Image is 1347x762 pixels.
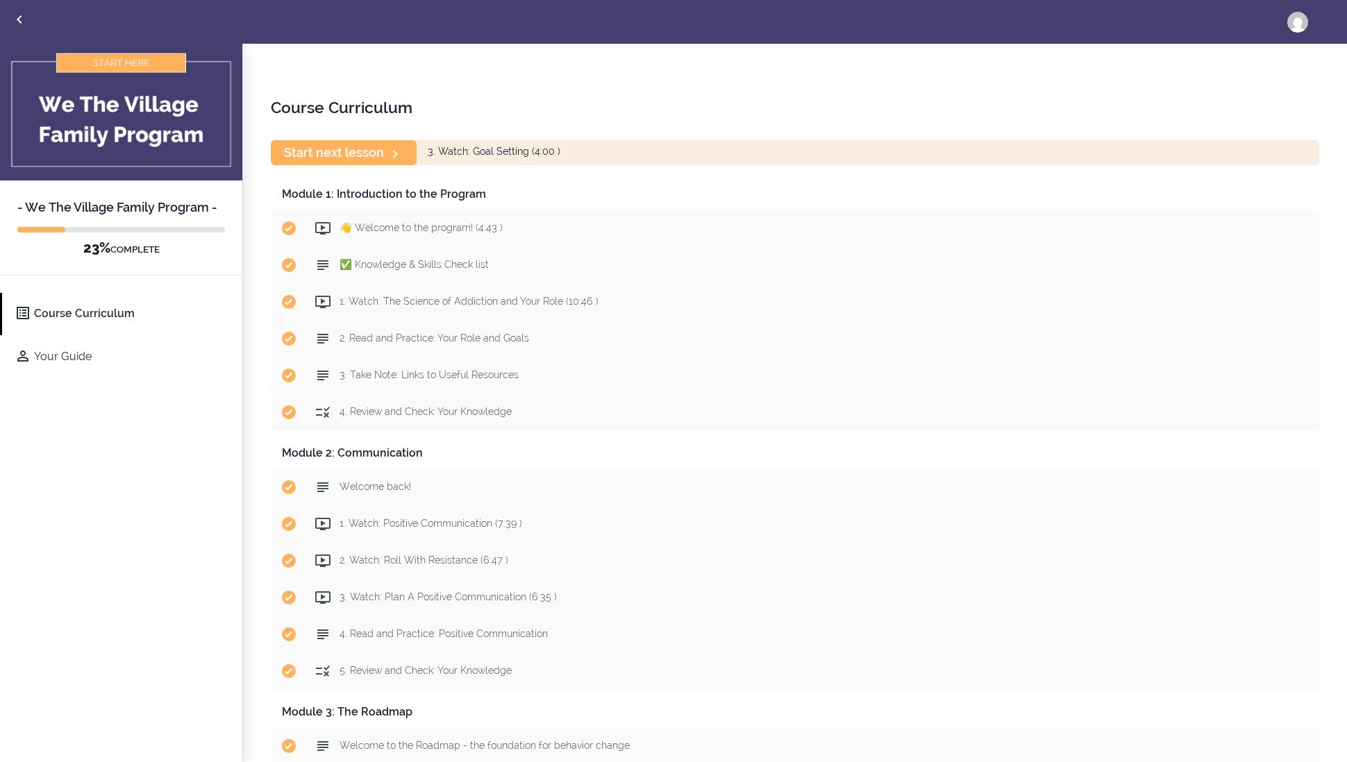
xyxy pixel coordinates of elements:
a: Completed item Welcome back! [271,469,1319,505]
span: 1. Watch: The Science of Addiction and Your Role (10:46 ) [340,296,599,307]
h2: Course Curriculum [271,96,1319,119]
span: Completed item [271,616,307,652]
a: Completed item 2. Read and Practice: Your Role and Goals [271,321,1319,357]
span: Completed item [271,284,307,320]
div: Module 2: Communication [271,438,1319,469]
div: Module 3: The Roadmap [271,697,1319,728]
span: Completed item [271,247,307,283]
span: Completed item [271,357,307,393]
a: Back to courses [1,1,38,42]
a: Course Curriculum [2,293,242,335]
img: dgichan@mac.com [1287,12,1308,33]
span: Completed item [271,321,307,357]
span: 👋 Welcome to the program! (4:43 ) [340,222,503,233]
span: Completed item [271,469,307,505]
span: 2. Watch: Roll With Resistance (6:47 ) [340,554,508,566]
a: Your Guide [2,336,242,378]
span: 3. Take Note: Links to Useful Resources [340,369,519,380]
span: Completed item [271,579,307,616]
a: Completed item 4. Read and Practice: Positive Communication [271,616,1319,652]
span: Completed item [271,394,307,430]
div: Module 1: Introduction to the Program [271,179,1319,210]
a: Completed item 👋 Welcome to the program! (4:43 ) [271,210,1319,246]
span: 4. Review and Check: Your Knowledge [340,406,512,417]
span: 3. Watch: Goal Setting (4:00 ) [428,146,560,158]
span: 4. Read and Practice: Positive Communication [340,628,548,639]
span: ✅ Knowledge & Skills Check list [340,259,489,270]
a: Start next lesson [271,140,417,164]
a: Completed item ✅ Knowledge & Skills Check list [271,247,1319,283]
a: Completed item 5. Review and Check: Your Knowledge [271,653,1319,689]
a: Completed item 3. Take Note: Links to Useful Resources [271,357,1319,393]
a: Completed item 3. Watch: Plan A Positive Communication (6:35 ) [271,579,1319,616]
span: 1. Watch: Positive Communication (7:39 ) [340,518,522,529]
span: 5. Review and Check: Your Knowledge [340,665,512,676]
svg: Back to courses [11,11,28,28]
a: Completed item 2. Watch: Roll With Resistance (6:47 ) [271,543,1319,579]
span: Welcome to the Roadmap - the foundation for behavior change. [340,740,632,751]
span: Completed item [271,210,307,246]
span: Completed item [271,506,307,542]
div: COMPLETE [17,239,225,257]
span: Welcome back! [340,481,411,492]
span: 2. Read and Practice: Your Role and Goals [340,332,529,344]
a: Completed item 4. Review and Check: Your Knowledge [271,394,1319,430]
span: Completed item [271,543,307,579]
span: 3. Watch: Plan A Positive Communication (6:35 ) [340,591,557,602]
a: Completed item 1. Watch: The Science of Addiction and Your Role (10:46 ) [271,284,1319,320]
span: 23% [83,239,110,256]
span: Completed item [271,653,307,689]
a: Completed item 1. Watch: Positive Communication (7:39 ) [271,506,1319,542]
